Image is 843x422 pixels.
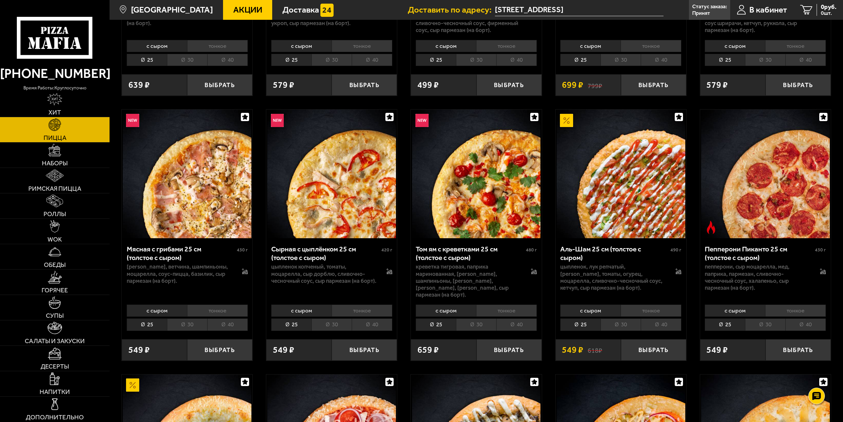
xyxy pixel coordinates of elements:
li: тонкое [476,305,537,317]
img: Акционный [560,114,573,127]
li: 40 [785,54,826,66]
div: Мясная с грибами 25 см (толстое с сыром) [127,245,235,262]
li: 25 [127,318,167,331]
li: тонкое [765,40,826,52]
span: 579 ₽ [706,81,728,89]
li: с сыром [271,305,332,317]
span: 499 ₽ [417,81,439,89]
p: пепперони, сыр Моцарелла, мед, паприка, пармезан, сливочно-чесночный соус, халапеньо, сыр пармеза... [705,263,811,291]
button: Выбрать [765,74,831,96]
img: Острое блюдо [704,221,718,234]
li: 40 [641,318,681,331]
li: с сыром [560,40,621,52]
span: 659 ₽ [417,345,439,354]
div: Пепперони Пиканто 25 см (толстое с сыром) [705,245,813,262]
span: 549 ₽ [128,345,150,354]
li: 30 [600,54,641,66]
span: Хит [49,109,61,115]
li: 25 [271,54,311,66]
li: с сыром [416,40,476,52]
li: тонкое [332,40,392,52]
span: 549 ₽ [562,345,583,354]
span: [GEOGRAPHIC_DATA] [131,6,213,14]
li: 40 [785,318,826,331]
input: Ваш адрес доставки [495,4,664,16]
div: Том ям с креветками 25 см (толстое с сыром) [416,245,524,262]
span: 579 ₽ [273,81,294,89]
li: 30 [745,54,785,66]
span: 430 г [815,247,826,253]
li: 25 [416,318,456,331]
button: Выбрать [621,339,686,361]
img: Мясная с грибами 25 см (толстое с сыром) [123,110,251,238]
p: Принят [692,11,710,16]
li: 30 [167,318,207,331]
span: Десерты [41,363,69,370]
a: НовинкаМясная с грибами 25 см (толстое с сыром) [122,110,252,238]
img: Том ям с креветками 25 см (толстое с сыром) [412,110,541,238]
img: Новинка [415,114,429,127]
a: НовинкаТом ям с креветками 25 см (толстое с сыром) [411,110,541,238]
div: Сырная с цыплёнком 25 см (толстое с сыром) [271,245,380,262]
li: 30 [456,318,496,331]
span: Римская пицца [28,185,81,192]
li: 30 [311,54,352,66]
li: 30 [600,318,641,331]
img: Аль-Шам 25 см (толстое с сыром) [557,110,685,238]
span: 480 г [526,247,537,253]
li: 25 [416,54,456,66]
li: 30 [745,318,785,331]
li: 40 [352,318,392,331]
li: 25 [271,318,311,331]
span: 490 г [670,247,681,253]
li: с сыром [560,305,621,317]
img: Новинка [126,114,139,127]
li: 40 [352,54,392,66]
span: Акции [233,6,262,14]
span: 0 шт. [821,11,836,16]
li: 25 [705,54,745,66]
img: Пепперони Пиканто 25 см (толстое с сыром) [701,110,830,238]
span: 430 г [237,247,248,253]
span: Роллы [44,211,66,217]
button: Выбрать [476,74,542,96]
p: Статус заказа: [692,4,727,9]
span: Пицца [44,135,66,141]
li: с сыром [416,305,476,317]
button: Выбрать [476,339,542,361]
s: 799 ₽ [588,81,602,89]
span: проспект Науки, 65 [495,4,664,16]
li: тонкое [621,40,681,52]
li: 30 [167,54,207,66]
li: тонкое [187,40,248,52]
button: Выбрать [332,74,397,96]
li: тонкое [476,40,537,52]
button: Выбрать [187,74,252,96]
span: 549 ₽ [273,345,294,354]
li: 30 [311,318,352,331]
p: креветка тигровая, паприка маринованная, [PERSON_NAME], шампиньоны, [PERSON_NAME], [PERSON_NAME],... [416,263,522,298]
span: 699 ₽ [562,81,583,89]
span: Горячее [42,287,68,293]
p: цыпленок копченый, томаты, моцарелла, сыр дорблю, сливочно-чесночный соус, сыр пармезан (на борт). [271,263,377,284]
span: Доставка [282,6,319,14]
li: с сыром [127,40,187,52]
li: с сыром [705,40,765,52]
button: Выбрать [187,339,252,361]
img: Акционный [126,378,139,392]
button: Выбрать [621,74,686,96]
span: Наборы [42,160,68,166]
li: 40 [641,54,681,66]
span: 549 ₽ [706,345,728,354]
li: 25 [127,54,167,66]
li: тонкое [765,305,826,317]
li: 40 [207,318,248,331]
li: 25 [560,54,600,66]
span: Супы [46,312,64,319]
li: с сыром [271,40,332,52]
li: 40 [496,318,537,331]
li: тонкое [621,305,681,317]
span: 0 руб. [821,4,836,10]
img: 15daf4d41897b9f0e9f617042186c801.svg [320,4,334,17]
span: Дополнительно [26,414,84,420]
